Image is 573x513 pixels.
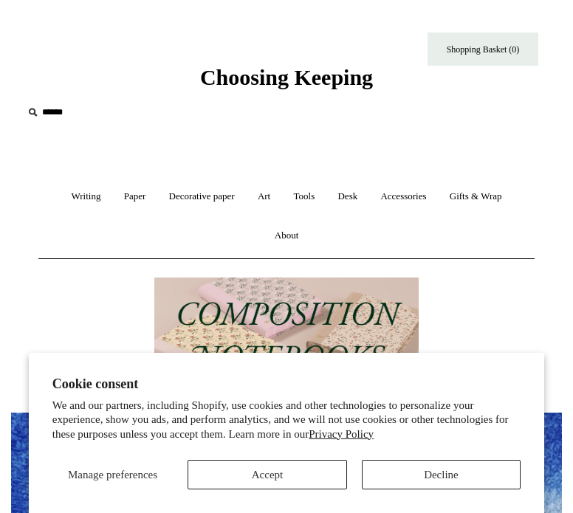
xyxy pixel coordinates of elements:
[264,216,309,255] a: About
[428,32,538,66] a: Shopping Basket (0)
[154,278,419,390] img: 202302 Composition ledgers.jpg__PID:69722ee6-fa44-49dd-a067-31375e5d54ec
[200,65,373,89] span: Choosing Keeping
[327,177,368,216] a: Desk
[200,77,373,87] a: Choosing Keeping
[61,177,111,216] a: Writing
[439,177,512,216] a: Gifts & Wrap
[52,460,173,489] button: Manage preferences
[159,177,245,216] a: Decorative paper
[114,177,157,216] a: Paper
[52,399,521,442] p: We and our partners, including Shopify, use cookies and other technologies to personalize your ex...
[309,428,374,440] a: Privacy Policy
[68,469,157,481] span: Manage preferences
[188,460,346,489] button: Accept
[370,177,436,216] a: Accessories
[284,177,326,216] a: Tools
[247,177,281,216] a: Art
[362,460,521,489] button: Decline
[52,376,521,392] h2: Cookie consent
